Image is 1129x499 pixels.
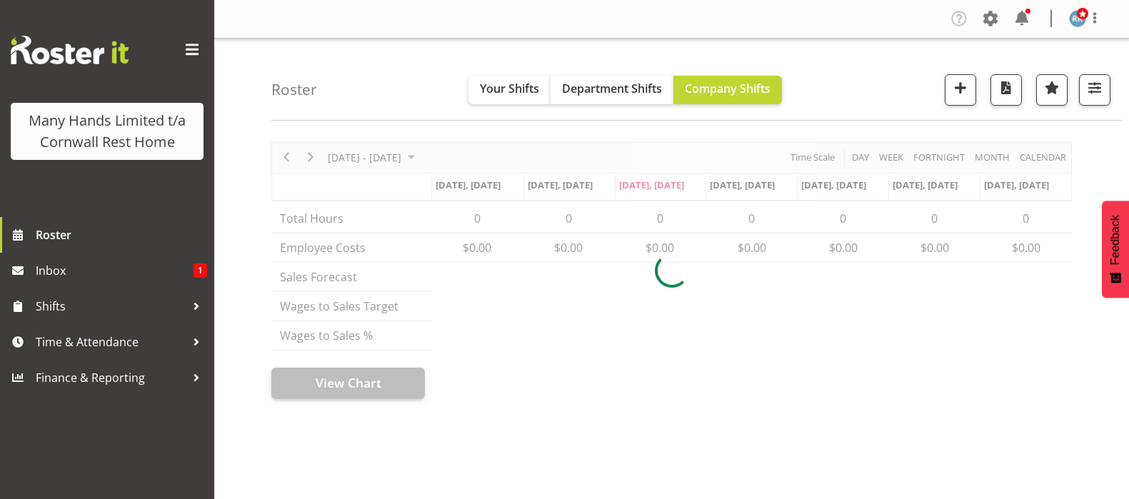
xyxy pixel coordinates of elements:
button: Feedback - Show survey [1102,201,1129,298]
span: Company Shifts [685,81,771,96]
span: Finance & Reporting [36,367,186,388]
span: Your Shifts [480,81,539,96]
h4: Roster [271,81,317,98]
div: Many Hands Limited t/a Cornwall Rest Home [25,110,189,153]
span: Department Shifts [562,81,662,96]
span: Time & Attendance [36,331,186,353]
span: Feedback [1109,215,1122,265]
button: Highlight an important date within the roster. [1036,74,1068,106]
span: Shifts [36,296,186,317]
button: Department Shifts [551,76,673,104]
img: reece-rhind280.jpg [1069,10,1086,27]
span: Roster [36,224,207,246]
span: 1 [194,263,207,278]
span: Inbox [36,260,194,281]
button: Download a PDF of the roster according to the set date range. [990,74,1022,106]
button: Company Shifts [673,76,782,104]
img: Rosterit website logo [11,36,129,64]
button: Add a new shift [945,74,976,106]
button: Filter Shifts [1079,74,1110,106]
button: Your Shifts [468,76,551,104]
